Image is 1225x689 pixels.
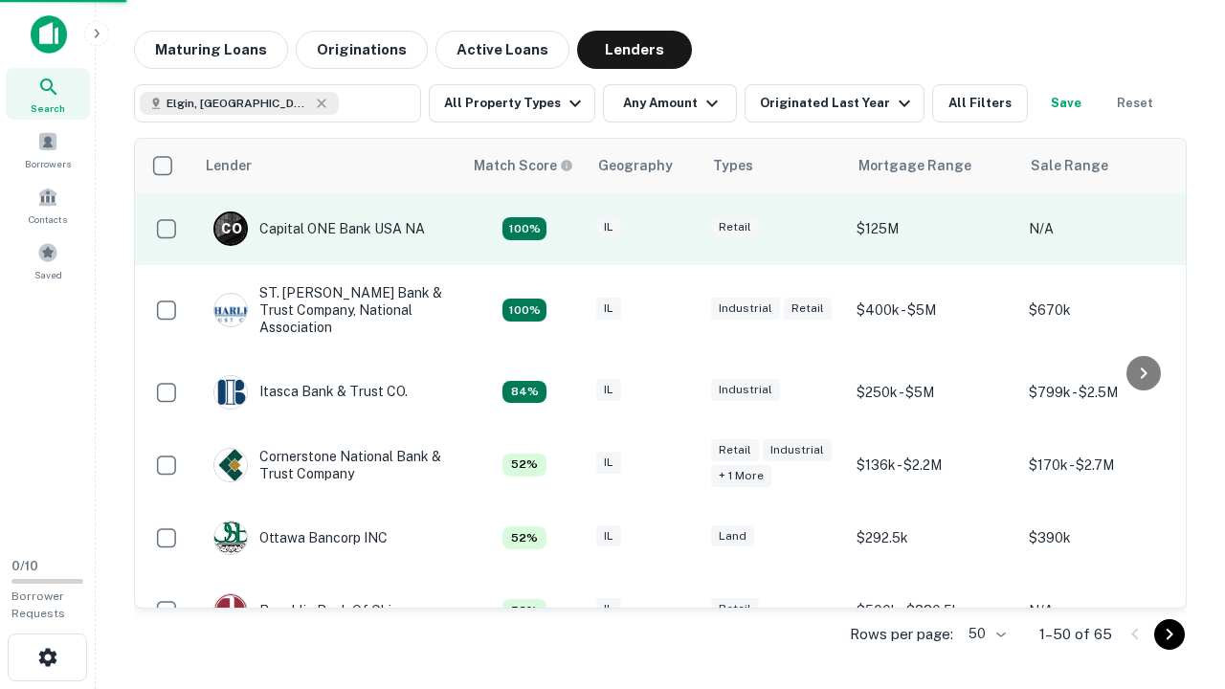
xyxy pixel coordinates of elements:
th: Mortgage Range [847,139,1019,192]
div: Geography [598,154,673,177]
button: All Filters [932,84,1028,122]
th: Capitalize uses an advanced AI algorithm to match your search with the best lender. The match sco... [462,139,587,192]
td: $400k - $5M [847,265,1019,356]
button: Lenders [577,31,692,69]
span: Elgin, [GEOGRAPHIC_DATA], [GEOGRAPHIC_DATA] [167,95,310,112]
iframe: Chat Widget [1129,536,1225,628]
h6: Match Score [474,155,569,176]
td: $390k [1019,501,1192,574]
div: Types [713,154,753,177]
div: IL [596,525,621,547]
td: $670k [1019,265,1192,356]
div: Retail [784,298,832,320]
div: Land [711,525,754,547]
div: IL [596,598,621,620]
th: Geography [587,139,702,192]
div: Industrial [763,439,832,461]
p: Rows per page: [850,623,953,646]
button: Originations [296,31,428,69]
div: Republic Bank Of Chicago [213,593,423,628]
td: $125M [847,192,1019,265]
a: Borrowers [6,123,90,175]
p: C O [221,219,241,239]
div: Itasca Bank & Trust CO. [213,375,408,410]
td: $170k - $2.7M [1019,429,1192,501]
a: Search [6,68,90,120]
div: Retail [711,216,759,238]
a: Contacts [6,179,90,231]
div: Industrial [711,379,780,401]
div: 50 [961,620,1009,648]
div: Mortgage Range [858,154,971,177]
div: Capitalize uses an advanced AI algorithm to match your search with the best lender. The match sco... [502,217,546,240]
td: $136k - $2.2M [847,429,1019,501]
div: Capital ONE Bank USA NA [213,211,425,246]
a: Saved [6,234,90,286]
button: Any Amount [603,84,737,122]
button: Originated Last Year [745,84,924,122]
td: N/A [1019,192,1192,265]
button: All Property Types [429,84,595,122]
button: Go to next page [1154,619,1185,650]
img: picture [214,376,247,409]
th: Lender [194,139,462,192]
div: Capitalize uses an advanced AI algorithm to match your search with the best lender. The match sco... [502,299,546,322]
div: Capitalize uses an advanced AI algorithm to match your search with the best lender. The match sco... [502,454,546,477]
span: Borrowers [25,156,71,171]
div: IL [596,216,621,238]
div: Ottawa Bancorp INC [213,521,388,555]
div: Capitalize uses an advanced AI algorithm to match your search with the best lender. The match sco... [474,155,573,176]
div: Capitalize uses an advanced AI algorithm to match your search with the best lender. The match sco... [502,526,546,549]
div: Cornerstone National Bank & Trust Company [213,448,443,482]
div: ST. [PERSON_NAME] Bank & Trust Company, National Association [213,284,443,337]
img: picture [214,294,247,326]
div: Industrial [711,298,780,320]
p: 1–50 of 65 [1039,623,1112,646]
th: Types [702,139,847,192]
button: Reset [1104,84,1166,122]
td: $500k - $880.5k [847,574,1019,647]
div: Sale Range [1031,154,1108,177]
span: Saved [34,267,62,282]
th: Sale Range [1019,139,1192,192]
td: $799k - $2.5M [1019,356,1192,429]
div: Retail [711,439,759,461]
div: IL [596,452,621,474]
div: IL [596,379,621,401]
span: Search [31,100,65,116]
div: Retail [711,598,759,620]
button: Save your search to get updates of matches that match your search criteria. [1036,84,1097,122]
img: picture [214,594,247,627]
div: Capitalize uses an advanced AI algorithm to match your search with the best lender. The match sco... [502,599,546,622]
button: Maturing Loans [134,31,288,69]
td: $292.5k [847,501,1019,574]
div: + 1 more [711,465,771,487]
img: picture [214,449,247,481]
td: N/A [1019,574,1192,647]
span: Contacts [29,211,67,227]
td: $250k - $5M [847,356,1019,429]
div: Capitalize uses an advanced AI algorithm to match your search with the best lender. The match sco... [502,381,546,404]
div: Originated Last Year [760,92,916,115]
span: 0 / 10 [11,559,38,573]
span: Borrower Requests [11,589,65,620]
button: Active Loans [435,31,569,69]
img: picture [214,522,247,554]
div: IL [596,298,621,320]
img: capitalize-icon.png [31,15,67,54]
div: Lender [206,154,252,177]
